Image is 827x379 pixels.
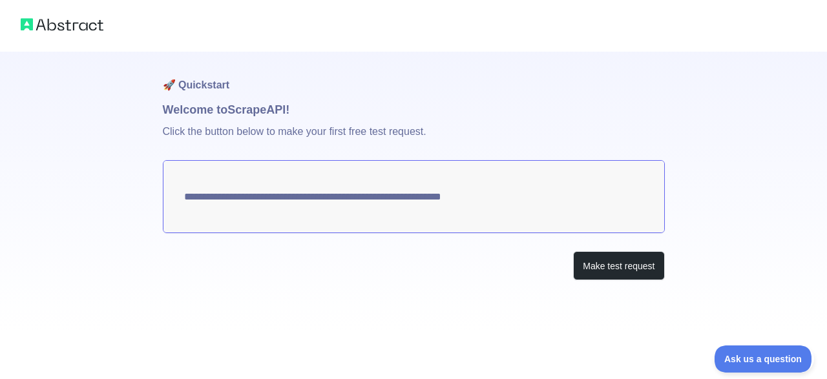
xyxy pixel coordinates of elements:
[163,101,665,119] h1: Welcome to Scrape API!
[715,345,814,373] iframe: Toggle Customer Support
[163,52,665,101] h1: 🚀 Quickstart
[21,15,103,34] img: Abstract logo
[163,119,665,160] p: Click the button below to make your first free test request.
[573,251,664,280] button: Make test request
